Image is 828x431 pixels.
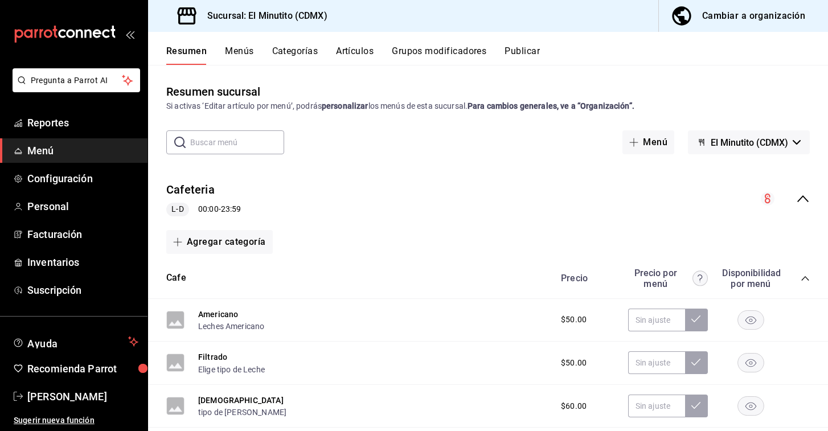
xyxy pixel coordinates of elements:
div: Disponibilidad por menú [722,268,779,289]
span: Facturación [27,227,138,242]
span: Sugerir nueva función [14,414,138,426]
span: $50.00 [561,357,587,369]
input: Sin ajuste [628,309,685,331]
span: Inventarios [27,255,138,270]
div: 00:00 - 23:59 [166,203,241,216]
button: Categorías [272,46,318,65]
span: $60.00 [561,400,587,412]
button: open_drawer_menu [125,30,134,39]
button: Resumen [166,46,207,65]
button: [DEMOGRAPHIC_DATA] [198,395,284,406]
div: Resumen sucursal [166,83,260,100]
span: Recomienda Parrot [27,361,138,376]
span: El Minutito (CDMX) [711,137,788,148]
span: Pregunta a Parrot AI [31,75,122,87]
button: Publicar [505,46,540,65]
span: Menú [27,143,138,158]
button: El Minutito (CDMX) [688,130,810,154]
span: [PERSON_NAME] [27,389,138,404]
div: Si activas ‘Editar artículo por menú’, podrás los menús de esta sucursal. [166,100,810,112]
div: collapse-menu-row [148,173,828,225]
strong: Para cambios generales, ve a “Organización”. [468,101,634,110]
button: Leches Americano [198,321,264,332]
span: Suscripción [27,282,138,298]
button: Agregar categoría [166,230,273,254]
div: Precio por menú [628,268,708,289]
button: Menú [622,130,674,154]
button: Grupos modificadores [392,46,486,65]
button: Elige tipo de Leche [198,364,265,375]
button: Filtrado [198,351,227,363]
button: Artículos [336,46,374,65]
button: Americano [198,309,238,320]
a: Pregunta a Parrot AI [8,83,140,95]
div: Precio [550,273,622,284]
span: Configuración [27,171,138,186]
button: tipo de [PERSON_NAME] [198,407,286,418]
button: Cafeteria [166,182,215,198]
input: Sin ajuste [628,395,685,417]
span: Ayuda [27,335,124,348]
div: Cambiar a organización [702,8,805,24]
input: Sin ajuste [628,351,685,374]
h3: Sucursal: El Minutito (CDMX) [198,9,327,23]
button: Menús [225,46,253,65]
span: Personal [27,199,138,214]
span: L-D [167,203,188,215]
button: Pregunta a Parrot AI [13,68,140,92]
span: Reportes [27,115,138,130]
button: Cafe [166,272,186,285]
span: $50.00 [561,314,587,326]
input: Buscar menú [190,131,284,154]
button: collapse-category-row [801,274,810,283]
strong: personalizar [322,101,368,110]
div: navigation tabs [166,46,828,65]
